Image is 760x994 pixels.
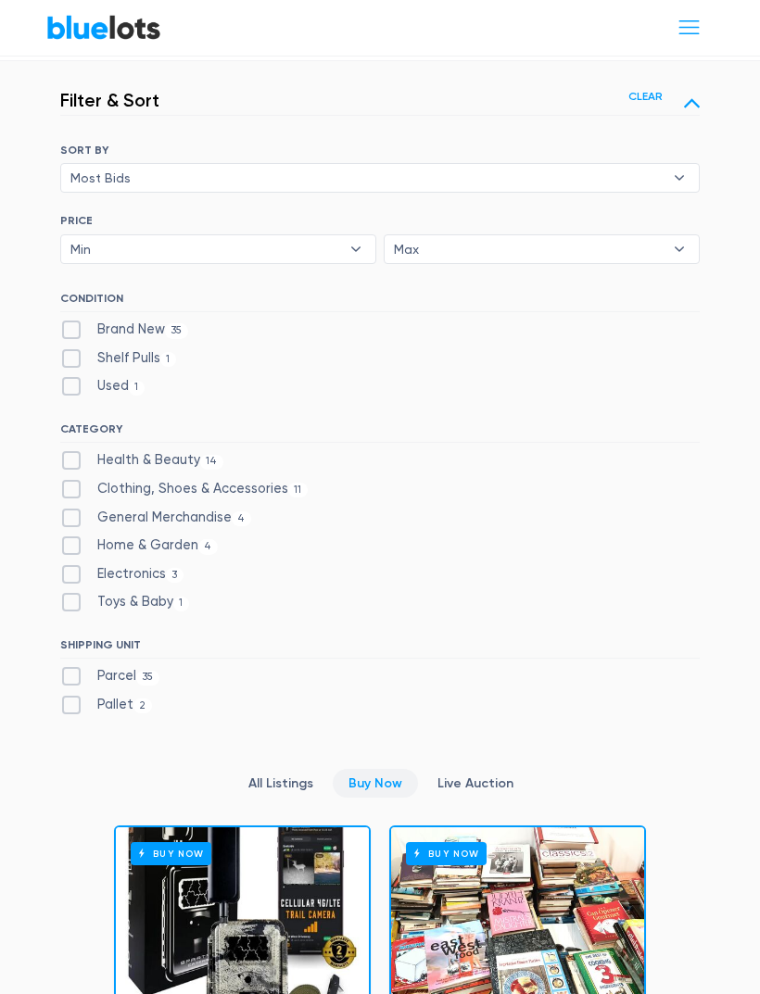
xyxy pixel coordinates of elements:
[336,235,375,263] b: ▾
[60,638,700,659] h6: SHIPPING UNIT
[233,769,329,798] a: All Listings
[60,89,159,111] h3: Filter & Sort
[628,88,663,105] a: Clear
[70,235,340,263] span: Min
[60,564,184,585] label: Electronics
[394,235,664,263] span: Max
[60,479,308,499] label: Clothing, Shoes & Accessories
[60,320,188,340] label: Brand New
[131,842,211,865] h6: Buy Now
[70,164,664,192] span: Most Bids
[160,352,176,367] span: 1
[660,235,699,263] b: ▾
[60,535,218,556] label: Home & Garden
[165,323,188,338] span: 35
[198,539,218,554] span: 4
[60,144,700,157] h6: SORT BY
[60,450,223,471] label: Health & Beauty
[60,348,176,369] label: Shelf Pulls
[333,769,418,798] a: Buy Now
[232,511,251,526] span: 4
[166,568,184,583] span: 3
[129,381,145,396] span: 1
[200,455,223,470] span: 14
[60,695,152,715] label: Pallet
[665,10,714,44] button: Toggle navigation
[660,164,699,192] b: ▾
[288,483,308,497] span: 11
[60,422,700,443] h6: CATEGORY
[60,214,700,227] h6: PRICE
[60,666,159,686] label: Parcel
[136,671,159,686] span: 35
[422,769,529,798] a: Live Auction
[406,842,487,865] h6: Buy Now
[60,376,145,396] label: Used
[60,508,251,528] label: General Merchandise
[60,292,700,312] h6: CONDITION
[133,698,152,713] span: 2
[173,597,189,611] span: 1
[46,14,161,41] a: BlueLots
[60,592,189,612] label: Toys & Baby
